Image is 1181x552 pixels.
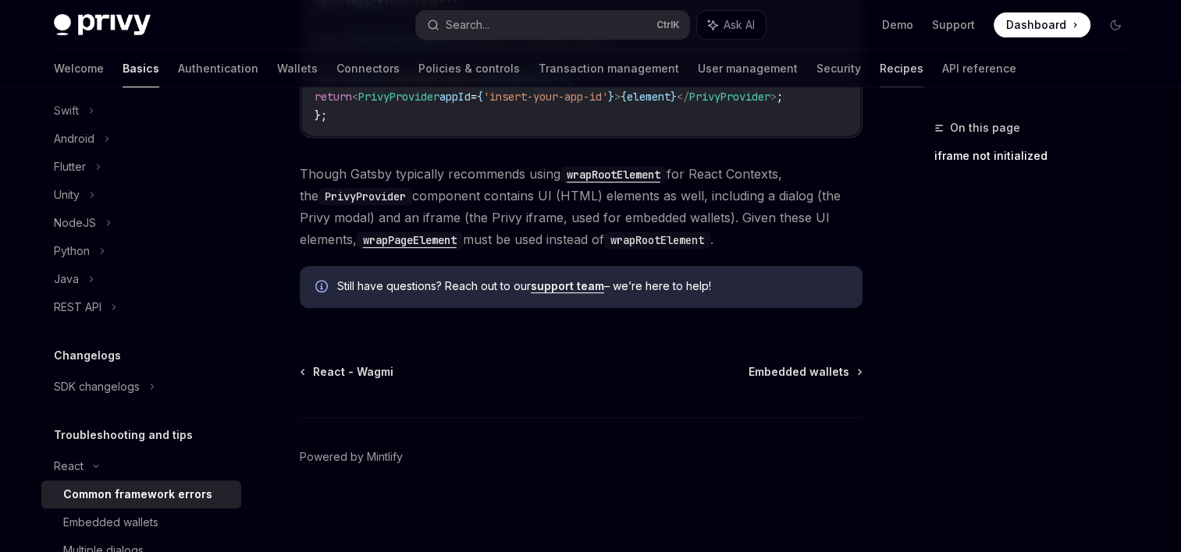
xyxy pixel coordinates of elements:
span: Embedded wallets [749,364,849,380]
div: SDK changelogs [54,377,140,396]
code: wrapRootElement [604,232,710,249]
code: wrapRootElement [560,166,667,183]
a: Wallets [277,50,318,87]
span: > [614,90,621,104]
a: Basics [123,50,159,87]
span: = [471,90,477,104]
a: Embedded wallets [749,364,861,380]
a: Demo [882,17,913,33]
div: Unity [54,186,80,204]
a: Common framework errors [41,480,241,508]
span: ; [777,90,783,104]
a: wrapPageElement [357,232,463,247]
span: return [315,90,352,104]
a: Transaction management [539,50,679,87]
svg: Info [315,280,331,295]
span: On this page [950,119,1020,137]
button: Ask AI [697,11,766,39]
span: appId [439,90,471,104]
code: PrivyProvider [318,188,412,205]
code: wrapPageElement [357,232,463,249]
a: Support [932,17,975,33]
span: Still have questions? Reach out to our – we’re here to help! [337,278,847,294]
div: Flutter [54,157,86,176]
a: Recipes [880,50,923,87]
span: { [621,90,627,104]
div: REST API [54,298,101,317]
span: React - Wagmi [313,364,393,380]
span: { [477,90,483,104]
div: Common framework errors [63,485,212,504]
a: React - Wagmi [301,364,393,380]
a: support team [531,279,604,293]
button: Toggle dark mode [1103,12,1128,37]
div: NodeJS [54,214,96,232]
a: Authentication [178,50,258,87]
h5: Changelogs [54,346,121,365]
div: Search... [446,16,489,34]
span: Dashboard [1006,17,1066,33]
span: Though Gatsby typically recommends using for React Contexts, the component contains UI (HTML) ele... [300,163,863,250]
a: Dashboard [994,12,1090,37]
span: < [352,90,358,104]
span: > [770,90,777,104]
a: Powered by Mintlify [300,449,403,465]
a: API reference [942,50,1016,87]
a: wrapRootElement [560,166,667,182]
span: } [671,90,677,104]
div: Python [54,242,90,260]
a: Welcome [54,50,104,87]
div: Android [54,129,94,148]
a: User management [698,50,798,87]
span: Ctrl K [656,19,680,31]
div: Embedded wallets [63,513,158,532]
span: } [608,90,614,104]
span: PrivyProvider [358,90,439,104]
span: PrivyProvider [689,90,770,104]
span: </ [677,90,689,104]
a: Security [816,50,861,87]
button: Search...CtrlK [416,11,689,39]
a: Connectors [336,50,400,87]
div: Java [54,270,79,288]
div: React [54,457,84,476]
img: dark logo [54,14,151,36]
a: Embedded wallets [41,508,241,536]
span: element [627,90,671,104]
h5: Troubleshooting and tips [54,426,193,444]
a: iframe not initialized [934,143,1140,168]
span: 'insert-your-app-id' [483,90,608,104]
span: Ask AI [724,17,755,33]
a: Policies & controls [418,50,520,87]
span: }; [315,108,327,122]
